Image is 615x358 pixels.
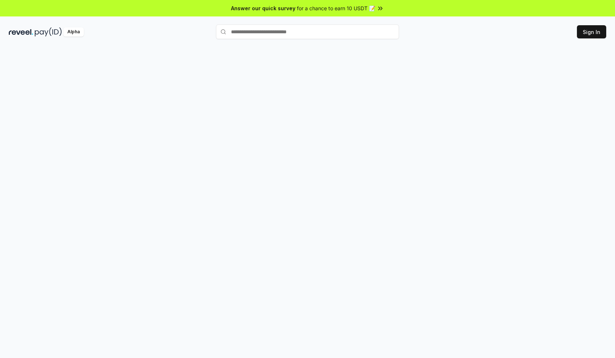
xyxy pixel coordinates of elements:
[231,4,295,12] span: Answer our quick survey
[577,25,606,38] button: Sign In
[63,27,84,37] div: Alpha
[35,27,62,37] img: pay_id
[297,4,375,12] span: for a chance to earn 10 USDT 📝
[9,27,33,37] img: reveel_dark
